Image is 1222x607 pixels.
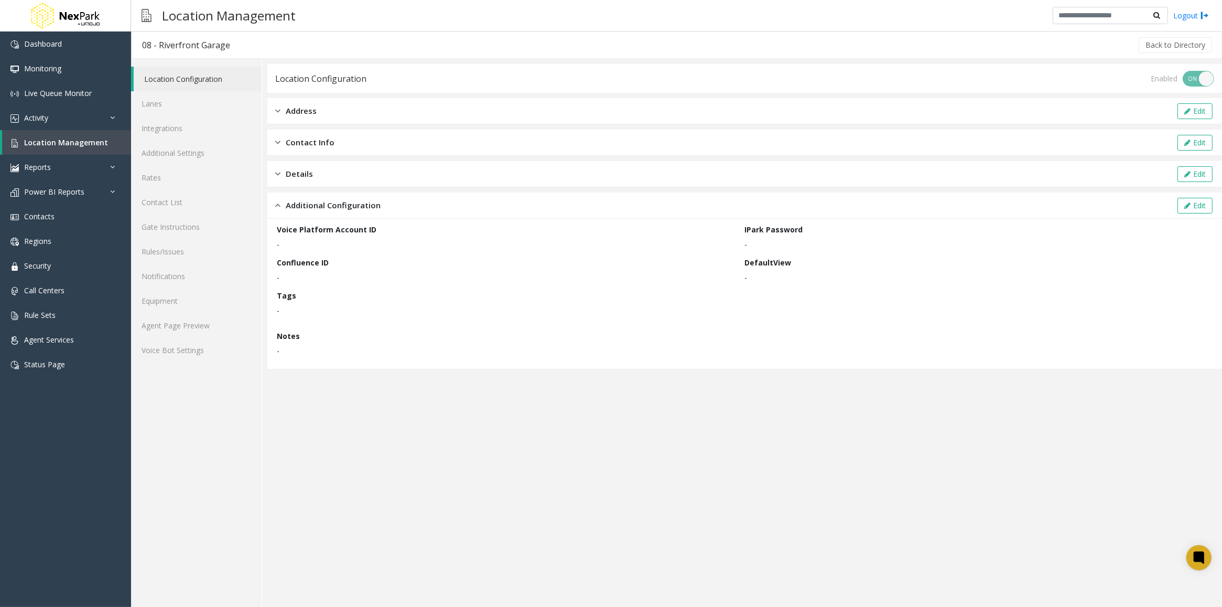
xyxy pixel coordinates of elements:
div: 08 - Riverfront Garage [142,38,230,52]
span: Monitoring [24,63,61,73]
img: closed [275,105,280,117]
img: pageIcon [142,3,152,28]
p: - [277,345,1207,356]
p: - [277,272,740,283]
span: Call Centers [24,285,64,295]
span: Contact Info [286,136,334,148]
p: - [277,305,1202,316]
button: Edit [1177,166,1213,182]
span: Address [286,105,317,117]
a: Notifications [131,264,262,289]
img: closed [275,168,280,180]
img: 'icon' [10,213,19,221]
div: Location Configuration [275,72,366,86]
span: Additional Configuration [286,199,381,211]
span: Contacts [24,211,55,221]
span: Regions [24,236,51,246]
img: 'icon' [10,65,19,73]
label: IPark Password [745,224,803,235]
img: closed [275,136,280,148]
button: Edit [1177,103,1213,119]
img: 'icon' [10,139,19,147]
span: Reports [24,162,51,172]
a: Rules/Issues [131,239,262,264]
div: Enabled [1151,73,1177,84]
span: Agent Services [24,335,74,345]
img: 'icon' [10,40,19,49]
a: Integrations [131,116,262,141]
span: Location Management [24,137,108,147]
a: Agent Page Preview [131,313,262,338]
span: Dashboard [24,39,62,49]
img: 'icon' [10,114,19,123]
a: Location Management [2,130,131,155]
a: Contact List [131,190,262,215]
img: 'icon' [10,361,19,369]
img: logout [1201,10,1209,21]
button: Edit [1177,198,1213,214]
a: Logout [1173,10,1209,21]
a: Equipment [131,289,262,313]
span: Details [286,168,313,180]
a: Rates [131,165,262,190]
img: 'icon' [10,336,19,345]
button: Edit [1177,135,1213,151]
img: 'icon' [10,238,19,246]
img: opened [275,199,280,211]
label: Confluence ID [277,257,329,268]
p: - [745,239,1208,250]
a: Voice Bot Settings [131,338,262,363]
img: 'icon' [10,90,19,98]
label: Voice Platform Account ID [277,224,376,235]
a: Gate Instructions [131,215,262,239]
img: 'icon' [10,262,19,271]
h3: Location Management [157,3,301,28]
a: Lanes [131,91,262,116]
a: Location Configuration [134,67,262,91]
label: Notes [277,331,300,342]
p: - [745,272,1208,283]
label: DefaultView [745,257,792,268]
img: 'icon' [10,287,19,295]
span: Activity [24,113,48,123]
img: 'icon' [10,188,19,197]
span: Live Queue Monitor [24,88,92,98]
span: Rule Sets [24,310,56,320]
span: Status Page [24,359,65,369]
button: Back to Directory [1139,37,1212,53]
img: 'icon' [10,312,19,320]
span: Power BI Reports [24,187,84,197]
span: Security [24,261,51,271]
label: Tags [277,290,296,301]
img: 'icon' [10,164,19,172]
p: - [277,239,740,250]
a: Additional Settings [131,141,262,165]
